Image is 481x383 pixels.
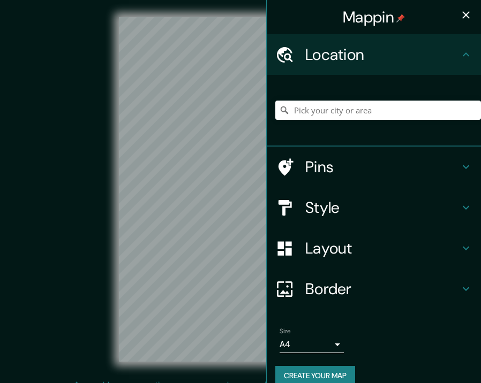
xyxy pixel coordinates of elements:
div: Location [267,34,481,75]
div: Layout [267,228,481,269]
h4: Border [305,279,460,298]
h4: Mappin [343,7,405,27]
canvas: Map [119,17,363,362]
h4: Layout [305,239,460,258]
div: Style [267,187,481,228]
input: Pick your city or area [275,101,481,120]
label: Size [280,327,291,336]
div: A4 [280,336,344,353]
div: Border [267,269,481,309]
h4: Style [305,198,460,217]
h4: Pins [305,157,460,177]
img: pin-icon.png [396,14,405,22]
div: Pins [267,147,481,187]
h4: Location [305,45,460,64]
